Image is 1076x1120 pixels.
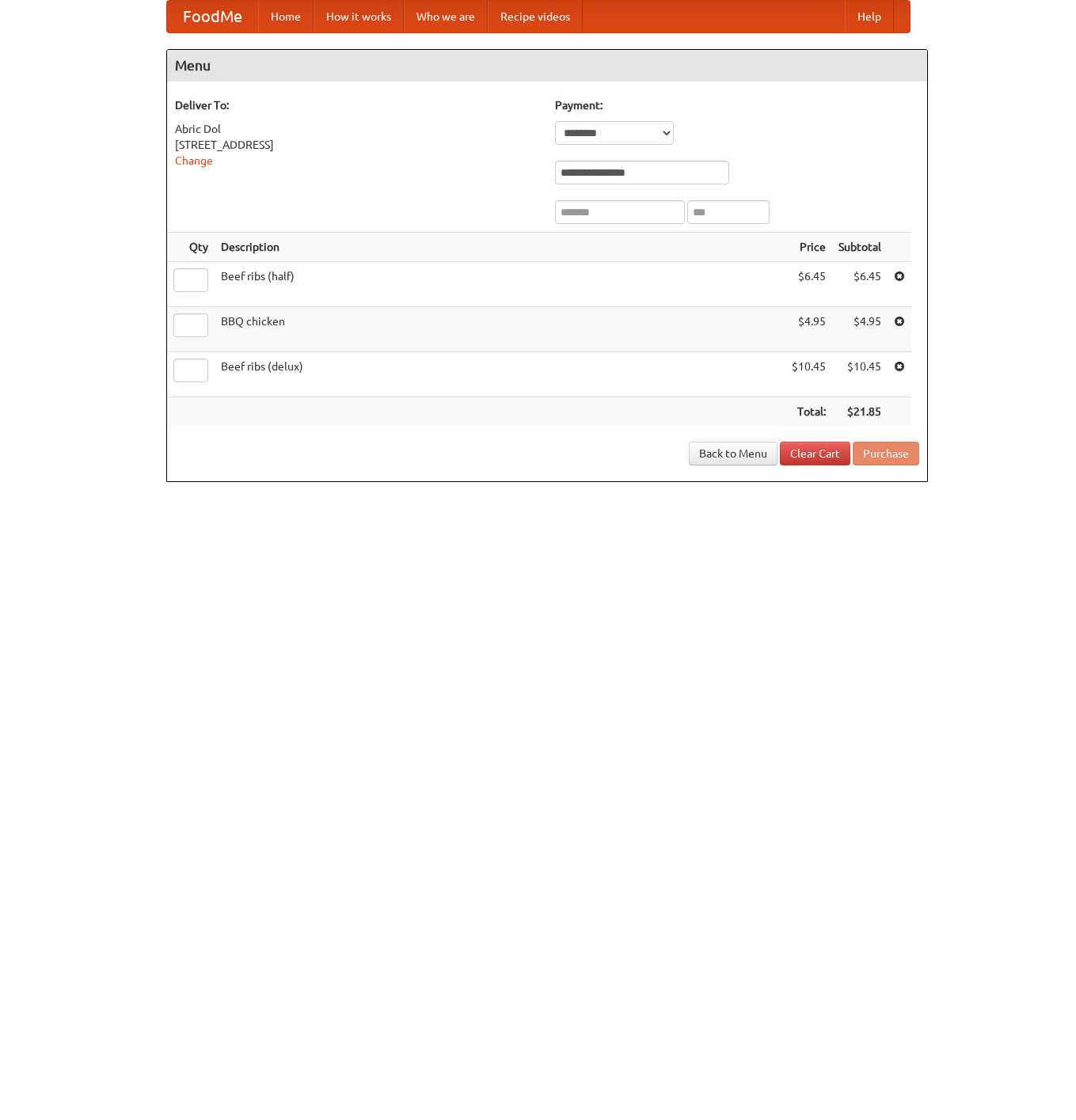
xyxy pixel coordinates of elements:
td: $6.45 [832,262,888,307]
td: Beef ribs (half) [215,262,785,307]
th: Description [215,233,785,262]
td: $10.45 [832,352,888,397]
td: BBQ chicken [215,307,785,352]
td: $6.45 [785,262,832,307]
a: How it works [314,1,404,32]
a: Recipe videos [488,1,583,32]
a: Who we are [404,1,488,32]
h4: Menu [167,50,927,82]
h5: Deliver To: [175,97,539,113]
h5: Payment: [555,97,919,113]
th: $21.85 [832,397,888,427]
th: Subtotal [832,233,888,262]
button: Purchase [853,442,919,465]
th: Qty [167,233,215,262]
a: Home [258,1,314,32]
a: Clear Cart [780,442,850,465]
div: [STREET_ADDRESS] [175,137,539,153]
div: Abric Dol [175,121,539,137]
a: Help [845,1,894,32]
td: $10.45 [785,352,832,397]
th: Price [785,233,832,262]
td: Beef ribs (delux) [215,352,785,397]
td: $4.95 [832,307,888,352]
a: Change [175,154,213,167]
td: $4.95 [785,307,832,352]
a: FoodMe [167,1,258,32]
th: Total: [785,397,832,427]
a: Back to Menu [689,442,778,465]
